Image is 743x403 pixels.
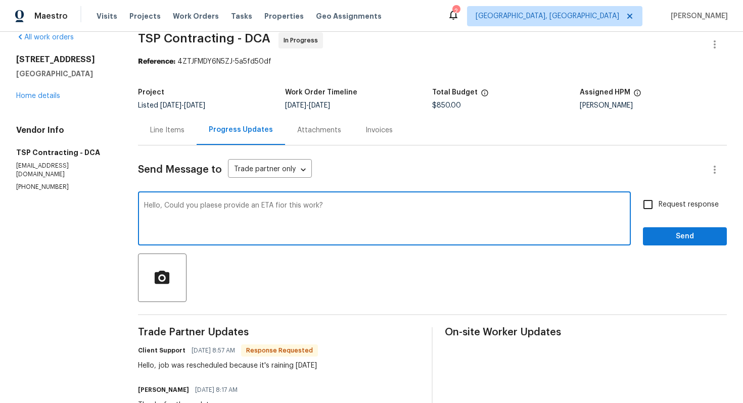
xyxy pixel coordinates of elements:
[231,13,252,20] span: Tasks
[16,34,74,41] a: All work orders
[16,147,114,158] h5: TSP Contracting - DCA
[138,32,270,44] span: TSP Contracting - DCA
[659,199,719,210] span: Request response
[16,162,114,179] p: [EMAIL_ADDRESS][DOMAIN_NAME]
[195,385,238,395] span: [DATE] 8:17 AM
[16,183,114,191] p: [PHONE_NUMBER]
[16,92,60,99] a: Home details
[432,89,478,96] h5: Total Budget
[309,102,330,109] span: [DATE]
[16,125,114,135] h4: Vendor Info
[150,125,184,135] div: Line Items
[432,102,461,109] span: $850.00
[209,125,273,135] div: Progress Updates
[138,327,420,337] span: Trade Partner Updates
[192,345,235,356] span: [DATE] 8:57 AM
[144,202,625,237] textarea: Hello, Could you plaese provide an ETA fior this work?
[138,361,318,371] div: Hello, job was rescheduled because it's raining [DATE]
[228,162,312,178] div: Trade partner only
[316,11,382,21] span: Geo Assignments
[297,125,341,135] div: Attachments
[445,327,727,337] span: On-site Worker Updates
[633,89,641,102] span: The hpm assigned to this work order.
[138,165,222,175] span: Send Message to
[173,11,219,21] span: Work Orders
[138,385,189,395] h6: [PERSON_NAME]
[138,102,205,109] span: Listed
[160,102,205,109] span: -
[264,11,304,21] span: Properties
[129,11,161,21] span: Projects
[580,102,727,109] div: [PERSON_NAME]
[138,89,164,96] h5: Project
[138,345,185,356] h6: Client Support
[34,11,68,21] span: Maestro
[452,6,459,16] div: 2
[580,89,630,96] h5: Assigned HPM
[285,102,306,109] span: [DATE]
[667,11,728,21] span: [PERSON_NAME]
[285,89,357,96] h5: Work Order Timeline
[365,125,393,135] div: Invoices
[643,227,727,246] button: Send
[285,102,330,109] span: -
[16,69,114,79] h5: [GEOGRAPHIC_DATA]
[160,102,181,109] span: [DATE]
[184,102,205,109] span: [DATE]
[138,58,175,65] b: Reference:
[481,89,489,102] span: The total cost of line items that have been proposed by Opendoor. This sum includes line items th...
[16,55,114,65] h2: [STREET_ADDRESS]
[242,345,317,356] span: Response Requested
[284,35,322,45] span: In Progress
[97,11,117,21] span: Visits
[476,11,619,21] span: [GEOGRAPHIC_DATA], [GEOGRAPHIC_DATA]
[138,57,727,67] div: 4ZTJFMDY6N5ZJ-5a5fd50df
[651,230,719,243] span: Send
